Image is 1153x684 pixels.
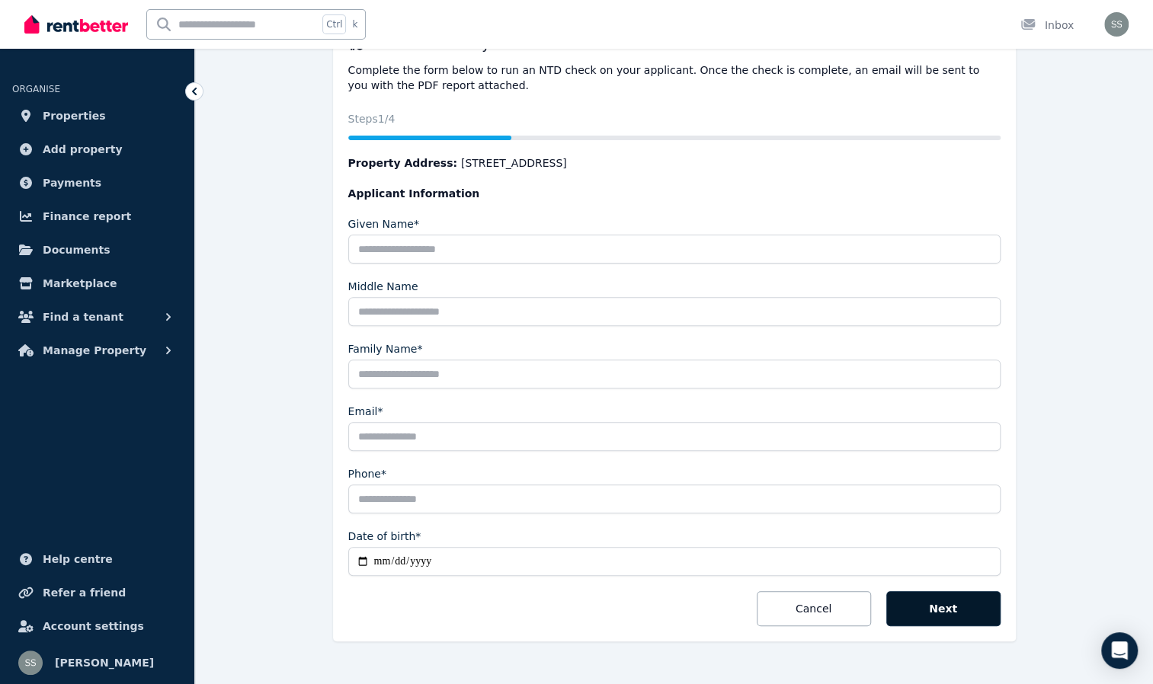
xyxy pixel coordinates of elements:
[1104,12,1129,37] img: Scott Smith
[348,529,421,544] label: Date of birth*
[12,84,60,94] span: ORGANISE
[1020,18,1074,33] div: Inbox
[348,404,383,419] label: Email*
[12,302,182,332] button: Find a tenant
[348,216,419,232] label: Given Name*
[24,13,128,36] img: RentBetter
[43,140,123,158] span: Add property
[43,274,117,292] span: Marketplace
[12,577,182,608] a: Refer a friend
[348,157,457,169] span: Property Address:
[12,611,182,641] a: Account settings
[348,62,1001,93] p: Complete the form below to run an NTD check on your applicant. Once the check is complete, an ema...
[43,583,126,602] span: Refer a friend
[43,174,101,192] span: Payments
[12,134,182,165] a: Add property
[348,279,418,294] label: Middle Name
[43,617,144,635] span: Account settings
[348,466,386,481] label: Phone*
[12,544,182,574] a: Help centre
[43,308,123,326] span: Find a tenant
[12,168,182,198] a: Payments
[322,14,346,34] span: Ctrl
[12,101,182,131] a: Properties
[886,591,1001,626] button: Next
[43,241,110,259] span: Documents
[55,654,154,672] span: [PERSON_NAME]
[352,18,357,30] span: k
[12,235,182,265] a: Documents
[1101,632,1138,669] div: Open Intercom Messenger
[348,186,1001,201] legend: Applicant Information
[348,341,423,356] label: Family Name*
[348,111,1001,126] p: Steps 1 /4
[757,591,871,626] button: Cancel
[43,107,106,125] span: Properties
[43,341,146,360] span: Manage Property
[12,201,182,232] a: Finance report
[43,550,113,568] span: Help centre
[18,650,43,675] img: Scott Smith
[461,155,567,171] span: [STREET_ADDRESS]
[43,207,131,225] span: Finance report
[12,268,182,299] a: Marketplace
[12,335,182,366] button: Manage Property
